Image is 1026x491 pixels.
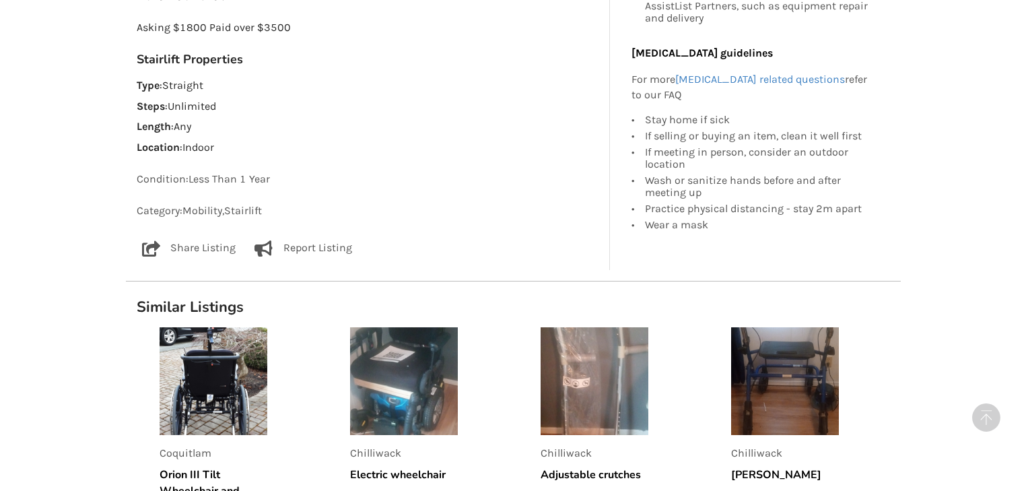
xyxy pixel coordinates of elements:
[645,144,873,172] div: If meeting in person, consider an outdoor location
[160,327,267,435] img: listing
[137,99,599,114] p: : Unlimited
[137,78,599,94] p: : Straight
[137,119,599,135] p: : Any
[645,217,873,231] div: Wear a mask
[645,114,873,128] div: Stay home if sick
[631,72,873,103] p: For more refer to our FAQ
[675,73,845,86] a: [MEDICAL_DATA] related questions
[137,141,180,154] strong: Location
[731,446,839,461] p: Chilliwack
[283,240,352,257] p: Report Listing
[137,203,599,219] p: Category: Mobility , Stairlift
[350,327,458,435] img: listing
[631,46,773,59] b: [MEDICAL_DATA] guidelines
[731,327,839,435] img: listing
[137,52,599,67] h3: Stairlift Properties
[541,327,648,435] img: listing
[137,120,171,133] strong: Length
[160,446,267,461] p: Coquitlam
[645,128,873,144] div: If selling or buying an item, clean it well first
[170,240,236,257] p: Share Listing
[645,172,873,201] div: Wash or sanitize hands before and after meeting up
[137,140,599,156] p: : Indoor
[137,79,160,92] strong: Type
[350,446,458,461] p: Chilliwack
[126,298,901,317] h1: Similar Listings
[137,100,165,112] strong: Steps
[645,201,873,217] div: Practice physical distancing - stay 2m apart
[137,172,599,187] p: Condition: Less Than 1 Year
[541,446,648,461] p: Chilliwack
